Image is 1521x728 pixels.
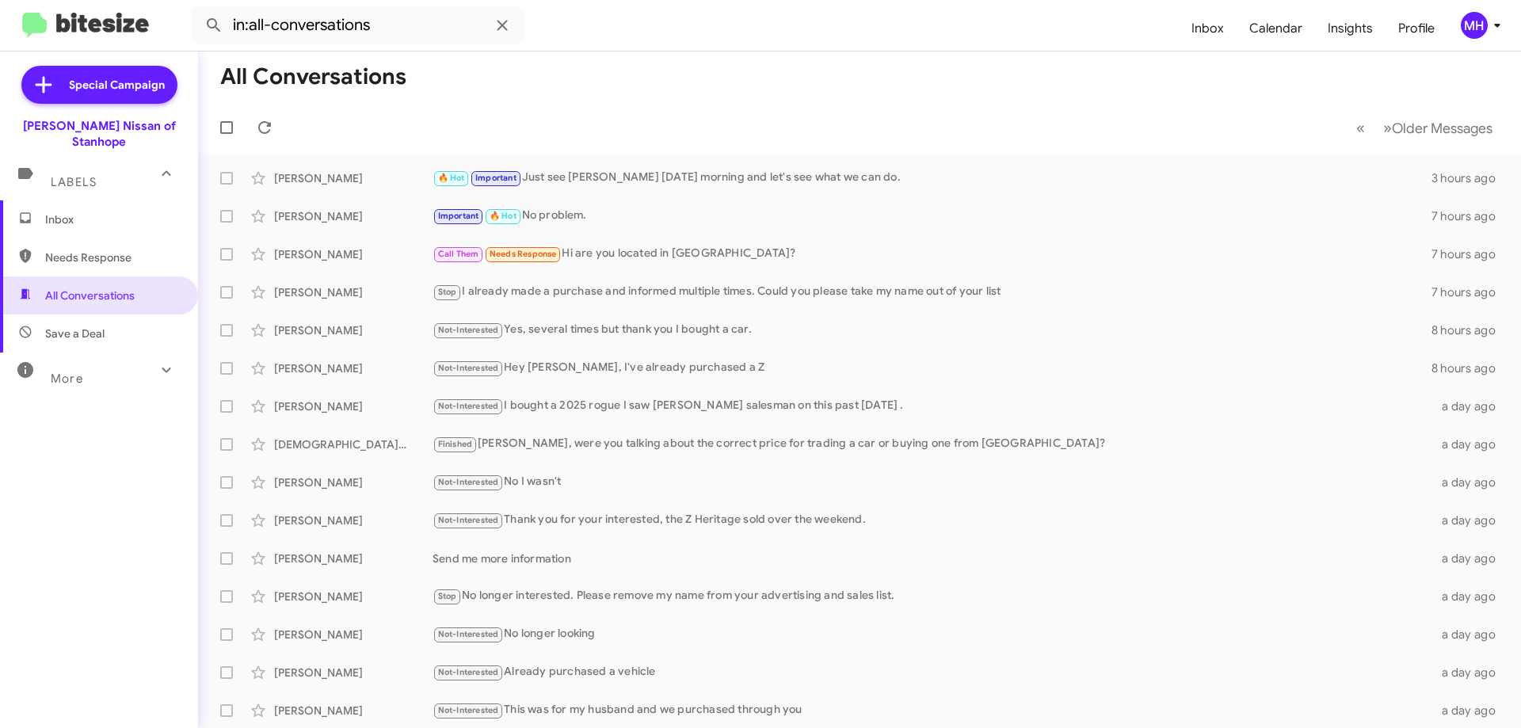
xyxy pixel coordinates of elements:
[1432,475,1508,490] div: a day ago
[1356,118,1365,138] span: «
[274,551,433,566] div: [PERSON_NAME]
[1461,12,1488,39] div: MH
[438,287,457,297] span: Stop
[438,173,465,183] span: 🔥 Hot
[1431,322,1508,338] div: 8 hours ago
[438,363,499,373] span: Not-Interested
[433,511,1432,529] div: Thank you for your interested, the Z Heritage sold over the weekend.
[1392,120,1492,137] span: Older Messages
[438,439,473,449] span: Finished
[1432,551,1508,566] div: a day ago
[274,589,433,604] div: [PERSON_NAME]
[1431,246,1508,262] div: 7 hours ago
[1179,6,1237,51] a: Inbox
[1432,589,1508,604] div: a day ago
[274,284,433,300] div: [PERSON_NAME]
[274,513,433,528] div: [PERSON_NAME]
[438,515,499,525] span: Not-Interested
[274,398,433,414] div: [PERSON_NAME]
[433,663,1432,681] div: Already purchased a vehicle
[433,397,1432,415] div: I bought a 2025 rogue I saw [PERSON_NAME] salesman on this past [DATE] .
[433,359,1431,377] div: Hey [PERSON_NAME], I've already purchased a Z
[438,591,457,601] span: Stop
[192,6,524,44] input: Search
[490,211,517,221] span: 🔥 Hot
[1432,436,1508,452] div: a day ago
[475,173,517,183] span: Important
[1432,703,1508,718] div: a day ago
[1374,112,1502,144] button: Next
[438,477,499,487] span: Not-Interested
[1431,170,1508,186] div: 3 hours ago
[274,208,433,224] div: [PERSON_NAME]
[433,473,1432,491] div: No I wasn't
[45,212,180,227] span: Inbox
[438,325,499,335] span: Not-Interested
[1347,112,1374,144] button: Previous
[433,625,1432,643] div: No longer looking
[274,665,433,680] div: [PERSON_NAME]
[274,170,433,186] div: [PERSON_NAME]
[1432,398,1508,414] div: a day ago
[274,246,433,262] div: [PERSON_NAME]
[433,701,1432,719] div: This was for my husband and we purchased through you
[438,629,499,639] span: Not-Interested
[438,667,499,677] span: Not-Interested
[51,372,83,386] span: More
[274,436,433,452] div: [DEMOGRAPHIC_DATA][PERSON_NAME]
[51,175,97,189] span: Labels
[438,705,499,715] span: Not-Interested
[433,283,1431,301] div: I already made a purchase and informed multiple times. Could you please take my name out of your ...
[274,322,433,338] div: [PERSON_NAME]
[433,207,1431,225] div: No problem.
[274,703,433,718] div: [PERSON_NAME]
[433,169,1431,187] div: Just see [PERSON_NAME] [DATE] morning and let's see what we can do.
[433,587,1432,605] div: No longer interested. Please remove my name from your advertising and sales list.
[1431,208,1508,224] div: 7 hours ago
[45,250,180,265] span: Needs Response
[274,627,433,642] div: [PERSON_NAME]
[438,401,499,411] span: Not-Interested
[1432,513,1508,528] div: a day ago
[433,435,1432,453] div: [PERSON_NAME], were you talking about the correct price for trading a car or buying one from [GEO...
[1432,627,1508,642] div: a day ago
[1432,665,1508,680] div: a day ago
[433,245,1431,263] div: Hi are you located in [GEOGRAPHIC_DATA]?
[1348,112,1502,144] nav: Page navigation example
[45,326,105,341] span: Save a Deal
[490,249,557,259] span: Needs Response
[1447,12,1504,39] button: MH
[69,77,165,93] span: Special Campaign
[21,66,177,104] a: Special Campaign
[433,551,1432,566] div: Send me more information
[1386,6,1447,51] a: Profile
[1431,284,1508,300] div: 7 hours ago
[274,360,433,376] div: [PERSON_NAME]
[438,211,479,221] span: Important
[220,64,406,90] h1: All Conversations
[274,475,433,490] div: [PERSON_NAME]
[438,249,479,259] span: Call Them
[1383,118,1392,138] span: »
[1431,360,1508,376] div: 8 hours ago
[1237,6,1315,51] a: Calendar
[433,321,1431,339] div: Yes, several times but thank you I bought a car.
[45,288,135,303] span: All Conversations
[1315,6,1386,51] a: Insights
